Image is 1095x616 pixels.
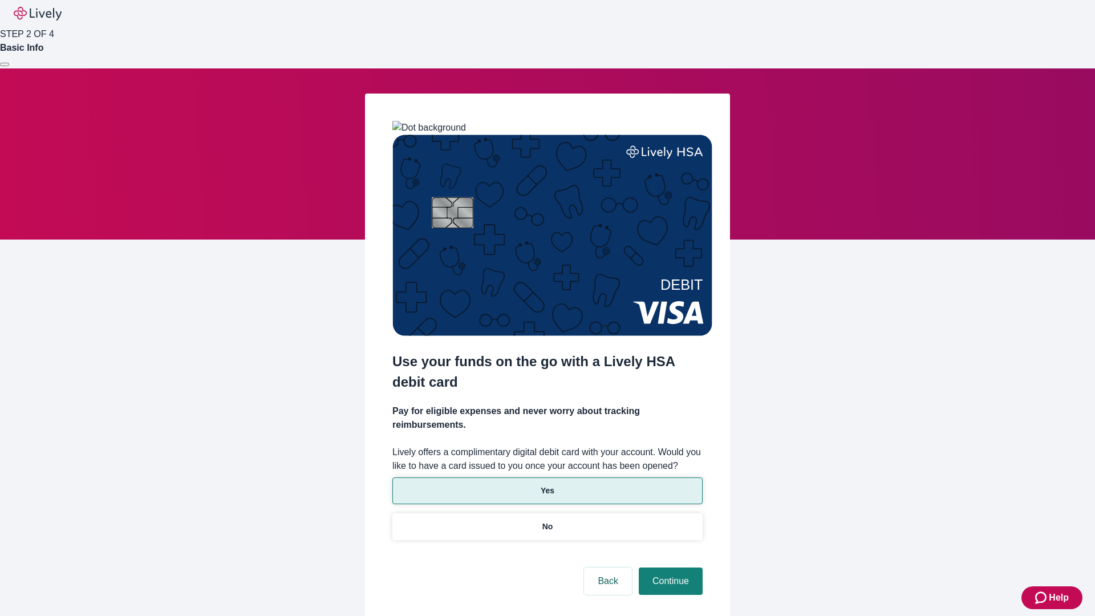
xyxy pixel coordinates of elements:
[392,477,703,504] button: Yes
[392,121,466,135] img: Dot background
[392,445,703,473] label: Lively offers a complimentary digital debit card with your account. Would you like to have a card...
[1049,591,1069,605] span: Help
[639,568,703,595] button: Continue
[542,521,553,533] p: No
[584,568,632,595] button: Back
[392,513,703,540] button: No
[1035,591,1049,605] svg: Zendesk support icon
[541,485,554,497] p: Yes
[392,135,712,336] img: Debit card
[14,7,62,21] img: Lively
[1021,586,1082,609] button: Zendesk support iconHelp
[392,404,703,432] h4: Pay for eligible expenses and never worry about tracking reimbursements.
[392,351,703,392] h2: Use your funds on the go with a Lively HSA debit card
